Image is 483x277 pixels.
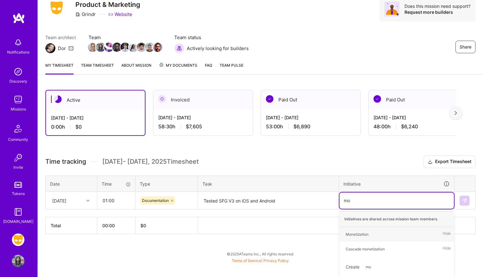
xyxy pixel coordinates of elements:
[51,124,140,130] div: 0:00 h
[339,211,454,227] div: Initiatives are shared across mission team members.
[369,90,468,109] div: Paid Out
[462,198,467,203] img: Submit
[293,123,310,130] span: $6,890
[404,9,470,15] div: Request more builders
[159,62,197,74] a: My Documents
[105,42,113,53] a: Team Member Avatar
[121,42,129,53] a: Team Member Avatar
[3,218,33,225] div: [DOMAIN_NAME]
[58,45,66,52] div: Dor
[374,114,463,121] div: [DATE] - [DATE]
[12,36,24,49] img: bell
[137,43,146,52] img: Team Member Avatar
[10,233,26,246] a: Grindr: Product & Marketing
[266,114,355,121] div: [DATE] - [DATE]
[140,223,146,228] span: $ 0
[89,42,97,53] a: Team Member Avatar
[75,11,96,18] div: Grindr
[424,156,475,168] button: Export Timesheet
[129,43,138,52] img: Team Member Avatar
[51,115,140,121] div: [DATE] - [DATE]
[113,42,121,53] a: Team Member Avatar
[174,34,249,41] span: Team status
[205,62,212,74] a: FAQ
[121,62,151,74] a: About Mission
[158,114,248,121] div: [DATE] - [DATE]
[266,123,355,130] div: 53:00 h
[263,258,289,263] a: Privacy Policy
[232,258,289,263] span: |
[38,246,483,262] div: © 2025 ATeams Inc., All rights reserved.
[102,181,131,187] div: Time
[137,42,145,53] a: Team Member Avatar
[97,217,135,234] th: 00:00
[86,199,89,202] i: icon Chevron
[174,43,184,53] img: Actively looking for builders
[75,1,140,8] h3: Product & Marketing
[7,49,29,55] div: Notifications
[199,192,338,209] textarea: Tested SFG V3 on iOS and Android
[104,43,114,52] img: Team Member Avatar
[12,93,24,106] img: teamwork
[363,263,374,271] span: mo
[346,231,369,238] div: Monetization
[187,45,249,52] span: Actively looking for builders
[428,159,433,165] i: icon Download
[374,123,463,130] div: 48:00 h
[96,43,105,52] img: Team Member Avatar
[8,136,28,143] div: Community
[153,43,162,52] img: Team Member Avatar
[346,246,385,252] div: Cascade monetization
[404,3,470,9] div: Does this mission need support?
[198,176,339,192] th: Task
[102,158,199,166] span: [DATE] - [DATE] , 2025 Timesheet
[11,106,26,112] div: Missions
[455,41,475,53] button: Share
[54,95,62,103] img: Active
[45,158,86,166] span: Time tracking
[120,43,130,52] img: Team Member Avatar
[46,90,145,110] div: Active
[145,43,154,52] img: Team Member Avatar
[443,245,451,253] span: Hide
[374,95,381,103] img: Paid Out
[232,258,261,263] a: Terms of Service
[443,230,451,239] span: Hide
[12,206,24,218] img: guide book
[12,65,24,78] img: discovery
[69,46,74,51] i: icon Mail
[129,42,137,53] a: Team Member Avatar
[75,12,80,17] i: icon CompanyGray
[384,2,399,17] img: Avatar
[45,62,74,74] a: My timesheet
[186,123,202,130] span: $7,605
[88,43,97,52] img: Team Member Avatar
[98,192,135,209] input: HH:MM
[266,95,273,103] img: Paid Out
[52,197,66,204] div: [DATE]
[220,62,243,74] a: Team Pulse
[89,34,162,41] span: Team
[220,63,243,68] span: Team Pulse
[108,11,132,18] a: Website
[10,255,26,267] a: User Avatar
[75,124,82,130] span: $0
[153,90,253,109] div: Invoiced
[158,123,248,130] div: 58:30 h
[46,176,97,192] th: Date
[9,78,27,85] div: Discovery
[154,42,162,53] a: Team Member Avatar
[112,43,122,52] img: Team Member Avatar
[158,95,166,103] img: Invoiced
[45,34,76,41] span: Team architect
[455,111,457,115] img: right
[12,190,25,197] div: Tokens
[14,182,22,188] img: tokens
[45,43,55,53] img: Team Architect
[97,42,105,53] a: Team Member Avatar
[46,217,97,234] th: Total
[81,62,114,74] a: Team timesheet
[460,44,471,50] span: Share
[12,233,24,246] img: Grindr: Product & Marketing
[11,121,26,136] img: Community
